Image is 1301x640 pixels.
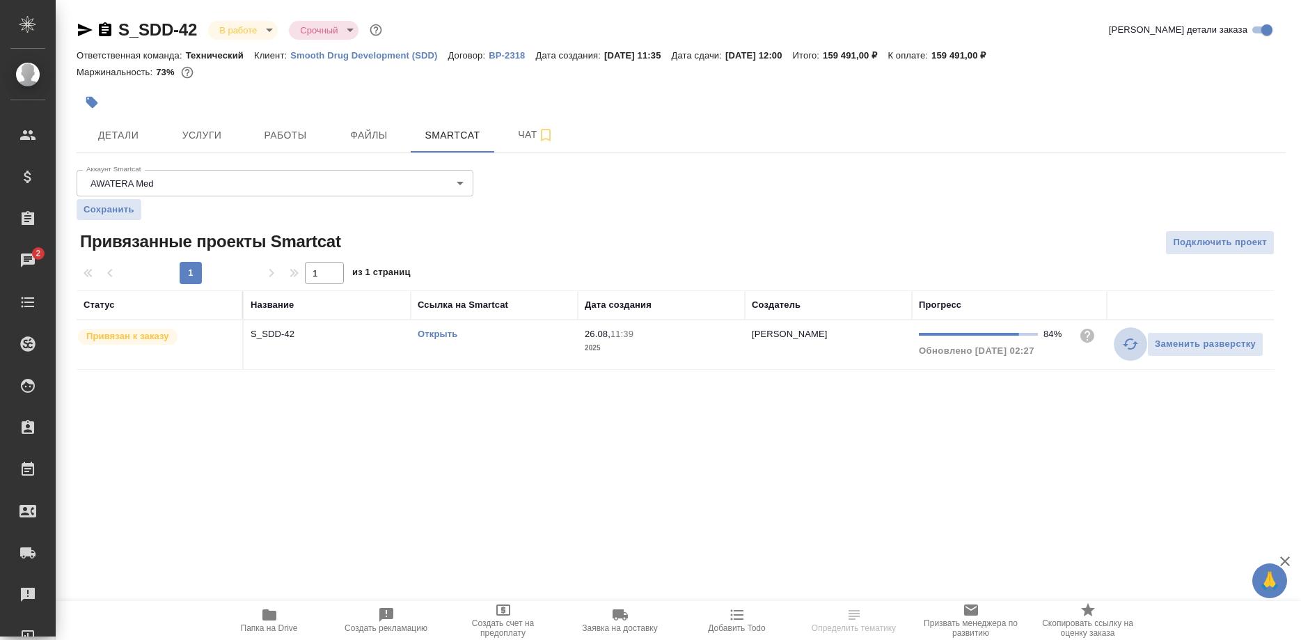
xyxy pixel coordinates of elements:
p: [PERSON_NAME] [752,329,828,339]
span: Файлы [336,127,402,144]
button: AWATERA Med [86,178,158,189]
p: S_SDD-42 [251,327,404,341]
span: Чат [503,126,569,143]
div: В работе [289,21,358,40]
button: Скопировать ссылку [97,22,113,38]
span: Заменить разверстку [1155,336,1256,352]
button: 🙏 [1252,563,1287,598]
p: Ответственная команда: [77,50,186,61]
div: Создатель [752,298,801,312]
p: Smooth Drug Development (SDD) [290,50,448,61]
span: Детали [85,127,152,144]
p: 159 491,00 ₽ [931,50,996,61]
button: Доп статусы указывают на важность/срочность заказа [367,21,385,39]
p: 26.08, [585,329,610,339]
p: [DATE] 12:00 [725,50,793,61]
span: Привязанные проекты Smartcat [77,231,341,253]
span: из 1 страниц [352,264,411,284]
div: Название [251,298,294,312]
div: Ссылка на Smartcat [418,298,508,312]
div: Статус [84,298,115,312]
button: Подключить проект [1165,231,1275,255]
p: 73% [156,67,178,77]
span: Подключить проект [1173,235,1267,251]
button: Обновить прогресс [1114,327,1147,361]
a: S_SDD-42 [118,20,197,39]
p: Договор: [448,50,489,61]
p: Привязан к заказу [86,329,169,343]
span: 2 [27,247,49,260]
button: Скопировать ссылку для ЯМессенджера [77,22,93,38]
p: Маржинальность: [77,67,156,77]
button: 27513.76 RUB; 57184.90 KZT; [178,63,196,81]
span: Работы [252,127,319,144]
span: Сохранить [84,203,134,217]
span: 🙏 [1258,566,1282,595]
button: Добавить тэг [77,87,107,118]
div: В работе [208,21,278,40]
button: Сохранить [77,199,141,220]
p: 11:39 [610,329,633,339]
p: 159 491,00 ₽ [823,50,888,61]
a: Открыть [418,329,457,339]
p: Итого: [793,50,823,61]
a: Smooth Drug Development (SDD) [290,49,448,61]
p: [DATE] 11:35 [604,50,672,61]
a: 2 [3,243,52,278]
p: Дата сдачи: [672,50,725,61]
div: AWATERA Med [77,170,473,196]
div: 84% [1043,327,1068,341]
svg: Подписаться [537,127,554,143]
span: [PERSON_NAME] детали заказа [1109,23,1247,37]
p: К оплате: [888,50,931,61]
p: Технический [186,50,254,61]
button: Заменить разверстку [1147,332,1263,357]
p: Клиент: [254,50,290,61]
p: Дата создания: [536,50,604,61]
span: Услуги [168,127,235,144]
a: ВР-2318 [489,49,535,61]
button: Срочный [296,24,342,36]
span: Обновлено [DATE] 02:27 [919,345,1034,356]
div: Дата создания [585,298,652,312]
span: Smartcat [419,127,486,144]
p: ВР-2318 [489,50,535,61]
div: Прогресс [919,298,961,312]
button: В работе [215,24,261,36]
p: 2025 [585,341,738,355]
